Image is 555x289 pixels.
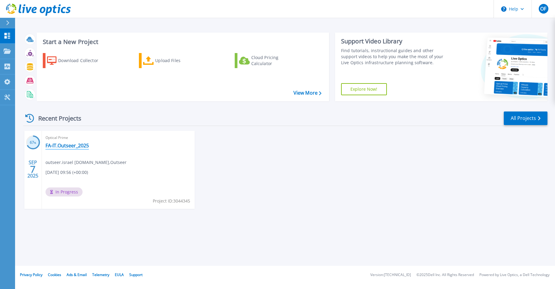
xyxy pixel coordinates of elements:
a: Ads & Email [67,272,87,277]
span: outseer.israel [DOMAIN_NAME] , Outseer [45,159,127,166]
div: Cloud Pricing Calculator [251,55,299,67]
a: Cloud Pricing Calculator [235,53,302,68]
a: All Projects [504,112,547,125]
div: Find tutorials, instructional guides and other support videos to help you make the most of your L... [341,48,449,66]
li: Version: [TECHNICAL_ID] [370,273,411,277]
span: Project ID: 3044345 [153,198,190,204]
a: Explore Now! [341,83,387,95]
a: Upload Files [139,53,206,68]
a: Download Collector [43,53,110,68]
div: Support Video Library [341,37,449,45]
a: Support [129,272,143,277]
div: Upload Files [155,55,203,67]
h3: Start a New Project [43,39,321,45]
a: View More [293,90,321,96]
span: [DATE] 09:56 (+00:00) [45,169,88,176]
span: Optical Prime [45,134,191,141]
a: Telemetry [92,272,109,277]
a: FA-IT.Outseer_2025 [45,143,89,149]
div: SEP 2025 [27,158,39,180]
li: © 2025 Dell Inc. All Rights Reserved [416,273,474,277]
a: EULA [115,272,124,277]
h3: 67 [26,139,40,146]
li: Powered by Live Optics, a Dell Technology [479,273,550,277]
span: OF [540,6,546,11]
div: Recent Projects [23,111,89,126]
a: Cookies [48,272,61,277]
a: Privacy Policy [20,272,42,277]
div: Download Collector [58,55,106,67]
span: % [34,141,36,144]
span: 7 [30,167,36,172]
span: In Progress [45,187,83,196]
